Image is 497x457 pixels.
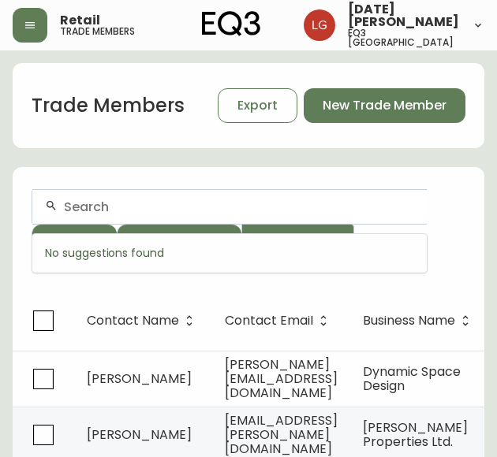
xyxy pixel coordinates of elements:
span: [PERSON_NAME] Properties Ltd. [363,418,468,451]
span: Contact Name [87,316,179,325]
h5: eq3 [GEOGRAPHIC_DATA] [348,28,459,47]
span: New Trade Member [323,97,447,114]
span: Business Name [363,316,455,325]
img: logo [202,11,260,36]
span: Dynamic Space Design [363,362,461,395]
span: Contact Name [87,314,200,328]
button: Store [32,225,117,259]
h1: Trade Members [32,92,185,119]
span: [PERSON_NAME] [87,425,192,444]
span: [PERSON_NAME] [87,370,192,388]
input: Search [64,199,414,214]
button: Tax Exempt [117,225,241,259]
span: Retail [60,14,100,27]
span: Export [237,97,278,114]
button: Export [218,88,297,123]
span: Business Name [363,314,476,328]
span: [DATE][PERSON_NAME] [348,3,459,28]
span: [PERSON_NAME][EMAIL_ADDRESS][DOMAIN_NAME] [225,355,338,402]
button: More Filters [241,225,354,259]
button: New Trade Member [304,88,465,123]
div: No suggestions found [32,234,427,273]
span: Contact Email [225,314,334,328]
h5: trade members [60,27,135,36]
img: 2638f148bab13be18035375ceda1d187 [304,9,335,41]
span: Contact Email [225,316,313,325]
